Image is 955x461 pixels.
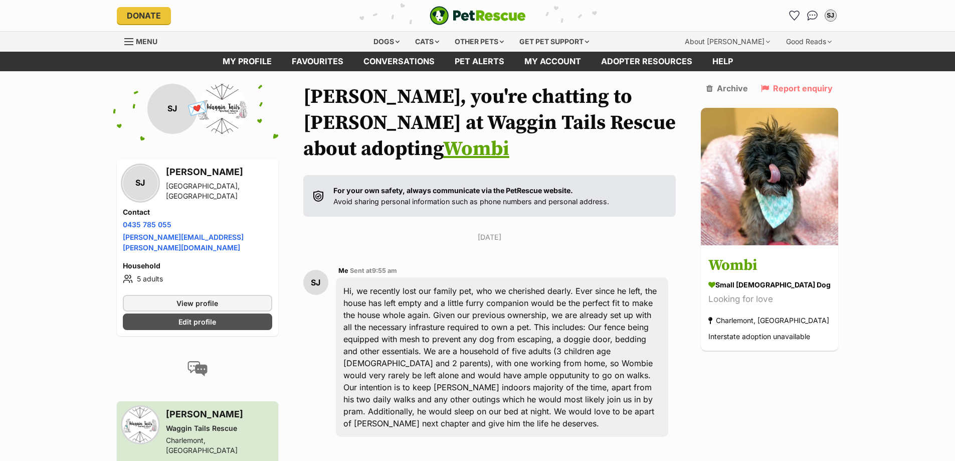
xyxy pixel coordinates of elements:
a: Wombi [443,136,509,162]
a: PetRescue [430,6,526,25]
img: conversation-icon-4a6f8262b818ee0b60e3300018af0b2d0b884aa5de6e9bcb8d3d4eeb1a70a7c4.svg [187,361,208,376]
h4: Household [123,261,272,271]
a: Pet alerts [445,52,514,71]
div: Hi, we recently lost our family pet, who we cherished dearly. Ever since he left, the house has l... [336,277,669,437]
button: My account [823,8,839,24]
a: View profile [123,295,272,312]
p: Avoid sharing personal information such as phone numbers and personal address. [333,185,609,207]
h3: [PERSON_NAME] [166,165,272,179]
a: My account [514,52,591,71]
div: SJ [123,166,158,201]
div: SJ [826,11,836,21]
div: About [PERSON_NAME] [678,32,777,52]
div: SJ [303,270,328,295]
span: Sent at [350,267,397,274]
div: [GEOGRAPHIC_DATA], [GEOGRAPHIC_DATA] [166,181,272,201]
div: Charlemont, [GEOGRAPHIC_DATA] [166,435,272,455]
a: My profile [213,52,282,71]
div: Dogs [366,32,407,52]
a: Donate [117,7,171,24]
span: Me [338,267,348,274]
div: Get pet support [512,32,596,52]
a: Wombi small [DEMOGRAPHIC_DATA] Dog Looking for love Charlemont, [GEOGRAPHIC_DATA] Interstate adop... [701,247,838,351]
a: Conversations [805,8,821,24]
h1: [PERSON_NAME], you're chatting to [PERSON_NAME] at Waggin Tails Rescue about adopting [303,84,676,162]
img: Waggin Tails Rescue profile pic [198,84,248,134]
span: 9:55 am [372,267,397,274]
ul: Account quick links [787,8,839,24]
strong: For your own safety, always communicate via the PetRescue website. [333,186,573,195]
div: Waggin Tails Rescue [166,423,272,433]
span: 💌 [186,98,209,119]
img: logo-e224e6f780fb5917bec1dbf3a21bbac754714ae5b6737aabdf751b685950b380.svg [430,6,526,25]
div: Good Reads [779,32,839,52]
a: Help [702,52,743,71]
img: Waggin Tails Rescue profile pic [123,407,158,442]
a: Edit profile [123,314,272,330]
div: Charlemont, [GEOGRAPHIC_DATA] [708,314,829,327]
div: Other pets [448,32,511,52]
a: Favourites [787,8,803,24]
span: View profile [176,298,218,309]
a: Archive [706,84,748,93]
div: small [DEMOGRAPHIC_DATA] Dog [708,279,831,290]
div: Looking for love [708,292,831,306]
span: Edit profile [178,317,216,327]
a: [PERSON_NAME][EMAIL_ADDRESS][PERSON_NAME][DOMAIN_NAME] [123,233,244,252]
div: SJ [147,84,198,134]
img: chat-41dd97257d64d25036548639549fe6c8038ab92f7586957e7f3b1b290dea8141.svg [807,11,818,21]
h3: Wombi [708,254,831,277]
a: conversations [353,52,445,71]
p: [DATE] [303,232,676,242]
li: 5 adults [123,273,272,285]
h3: [PERSON_NAME] [166,407,272,421]
a: Report enquiry [761,84,833,93]
div: Cats [408,32,446,52]
a: Menu [124,32,164,50]
img: Wombi [701,108,838,245]
span: Menu [136,37,157,46]
h4: Contact [123,207,272,217]
a: 0435 785 055 [123,220,171,229]
span: Interstate adoption unavailable [708,332,810,341]
a: Favourites [282,52,353,71]
a: Adopter resources [591,52,702,71]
